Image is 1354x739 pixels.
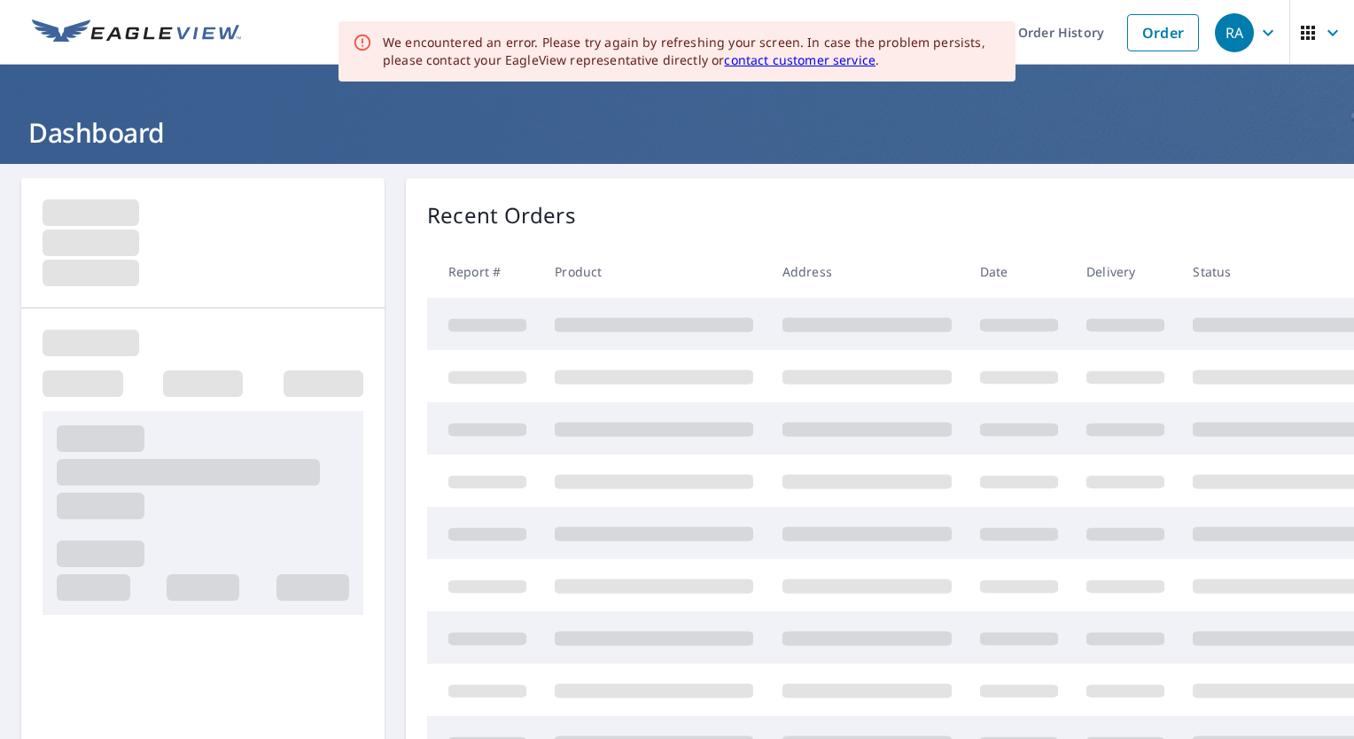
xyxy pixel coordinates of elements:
th: Delivery [1072,245,1179,298]
h1: Dashboard [21,114,1333,151]
p: Recent Orders [427,199,576,231]
div: We encountered an error. Please try again by refreshing your screen. In case the problem persists... [383,34,1001,69]
th: Product [541,245,767,298]
th: Date [966,245,1072,298]
img: EV Logo [32,19,241,46]
a: contact customer service [724,51,875,68]
div: RA [1215,13,1254,52]
a: Order [1127,14,1199,51]
th: Address [768,245,966,298]
th: Report # [427,245,541,298]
